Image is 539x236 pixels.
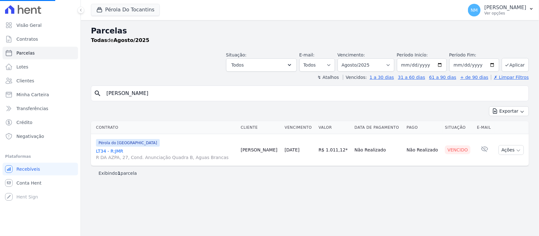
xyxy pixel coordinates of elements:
td: Não Realizado [404,134,442,166]
a: ✗ Limpar Filtros [491,75,529,80]
label: ↯ Atalhos [317,75,339,80]
p: de [91,37,149,44]
label: Período Fim: [449,52,499,58]
a: Visão Geral [3,19,78,32]
span: R DA AZPA, 27, Cond. Anunciação Quadra B, Aguas Brancas [96,154,236,161]
span: Crédito [16,119,33,126]
button: Pérola Do Tocantins [91,4,160,16]
th: Pago [404,121,442,134]
span: Recebíveis [16,166,40,172]
a: Parcelas [3,47,78,59]
span: Todos [231,61,244,69]
th: Vencimento [282,121,316,134]
button: Todos [226,58,297,72]
span: Negativação [16,133,44,139]
p: Exibindo parcela [99,170,137,176]
span: Contratos [16,36,38,42]
a: Minha Carteira [3,88,78,101]
a: Negativação [3,130,78,143]
span: Conta Hent [16,180,41,186]
th: Contrato [91,121,238,134]
button: Aplicar [502,58,529,72]
label: E-mail: [299,52,315,57]
a: Recebíveis [3,163,78,175]
a: Conta Hent [3,177,78,189]
div: Plataformas [5,153,75,160]
span: Visão Geral [16,22,42,28]
i: search [94,90,101,97]
span: Pérola do [GEOGRAPHIC_DATA] [96,139,160,147]
a: Clientes [3,74,78,87]
span: Lotes [16,64,28,70]
label: Vencidos: [343,75,367,80]
td: R$ 1.011,12 [316,134,352,166]
th: Situação [442,121,474,134]
button: Exportar [489,106,529,116]
strong: Agosto/2025 [114,37,149,43]
a: [DATE] [284,147,299,152]
td: Não Realizado [352,134,404,166]
a: Lotes [3,61,78,73]
a: Crédito [3,116,78,129]
span: Minha Carteira [16,91,49,98]
span: Clientes [16,78,34,84]
th: E-mail [475,121,494,134]
a: 61 a 90 dias [429,75,456,80]
input: Buscar por nome do lote ou do cliente [103,87,526,100]
a: Contratos [3,33,78,45]
strong: Todas [91,37,107,43]
a: + de 90 dias [460,75,488,80]
th: Data de Pagamento [352,121,404,134]
div: Vencido [445,145,470,154]
a: 1 a 30 dias [370,75,394,80]
label: Situação: [226,52,247,57]
td: [PERSON_NAME] [238,134,282,166]
h2: Parcelas [91,25,529,37]
label: Período Inicío: [397,52,428,57]
span: NM [471,8,478,12]
th: Cliente [238,121,282,134]
a: LT34 - R:JMRR DA AZPA, 27, Cond. Anunciação Quadra B, Aguas Brancas [96,148,236,161]
a: 31 a 60 dias [398,75,425,80]
th: Valor [316,121,352,134]
span: Parcelas [16,50,35,56]
button: Ações [499,145,524,155]
a: Transferências [3,102,78,115]
label: Vencimento: [338,52,365,57]
p: [PERSON_NAME] [484,4,526,11]
button: NM [PERSON_NAME] Ver opções [463,1,539,19]
b: 1 [117,171,121,176]
span: Transferências [16,105,48,112]
p: Ver opções [484,11,526,16]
